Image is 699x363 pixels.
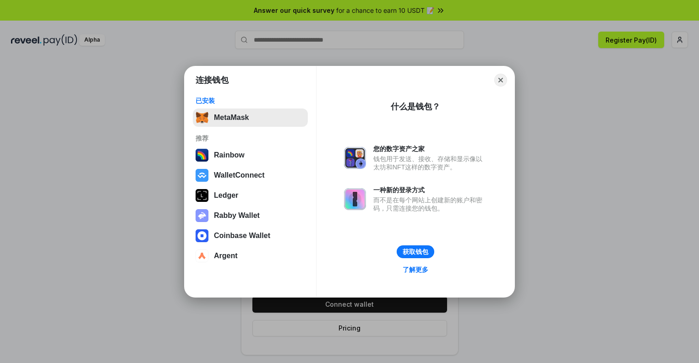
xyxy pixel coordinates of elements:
div: Ledger [214,191,238,200]
h1: 连接钱包 [196,75,229,86]
img: svg+xml,%3Csvg%20width%3D%2228%22%20height%3D%2228%22%20viewBox%3D%220%200%2028%2028%22%20fill%3D... [196,249,208,262]
div: Argent [214,252,238,260]
button: 获取钱包 [397,245,434,258]
button: MetaMask [193,108,308,127]
div: 您的数字资产之家 [373,145,487,153]
img: svg+xml,%3Csvg%20xmlns%3D%22http%3A%2F%2Fwww.w3.org%2F2000%2Fsvg%22%20width%3D%2228%22%20height%3... [196,189,208,202]
a: 了解更多 [397,264,434,276]
button: Rabby Wallet [193,206,308,225]
img: svg+xml,%3Csvg%20xmlns%3D%22http%3A%2F%2Fwww.w3.org%2F2000%2Fsvg%22%20fill%3D%22none%22%20viewBox... [344,147,366,169]
div: Rabby Wallet [214,211,260,220]
div: Rainbow [214,151,245,159]
img: svg+xml,%3Csvg%20width%3D%22120%22%20height%3D%22120%22%20viewBox%3D%220%200%20120%20120%22%20fil... [196,149,208,162]
div: 推荐 [196,134,305,142]
div: WalletConnect [214,171,265,179]
div: MetaMask [214,114,249,122]
div: 了解更多 [403,265,428,274]
div: 一种新的登录方式 [373,186,487,194]
button: Close [494,74,507,87]
button: Ledger [193,186,308,205]
img: svg+xml,%3Csvg%20width%3D%2228%22%20height%3D%2228%22%20viewBox%3D%220%200%2028%2028%22%20fill%3D... [196,229,208,242]
img: svg+xml,%3Csvg%20xmlns%3D%22http%3A%2F%2Fwww.w3.org%2F2000%2Fsvg%22%20fill%3D%22none%22%20viewBox... [344,188,366,210]
button: WalletConnect [193,166,308,184]
div: Coinbase Wallet [214,232,270,240]
div: 获取钱包 [403,248,428,256]
img: svg+xml,%3Csvg%20width%3D%2228%22%20height%3D%2228%22%20viewBox%3D%220%200%2028%2028%22%20fill%3D... [196,169,208,182]
img: svg+xml,%3Csvg%20xmlns%3D%22http%3A%2F%2Fwww.w3.org%2F2000%2Fsvg%22%20fill%3D%22none%22%20viewBox... [196,209,208,222]
div: 已安装 [196,97,305,105]
div: 而不是在每个网站上创建新的账户和密码，只需连接您的钱包。 [373,196,487,212]
button: Argent [193,247,308,265]
div: 钱包用于发送、接收、存储和显示像以太坊和NFT这样的数字资产。 [373,155,487,171]
img: svg+xml,%3Csvg%20fill%3D%22none%22%20height%3D%2233%22%20viewBox%3D%220%200%2035%2033%22%20width%... [196,111,208,124]
button: Rainbow [193,146,308,164]
div: 什么是钱包？ [391,101,440,112]
button: Coinbase Wallet [193,227,308,245]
